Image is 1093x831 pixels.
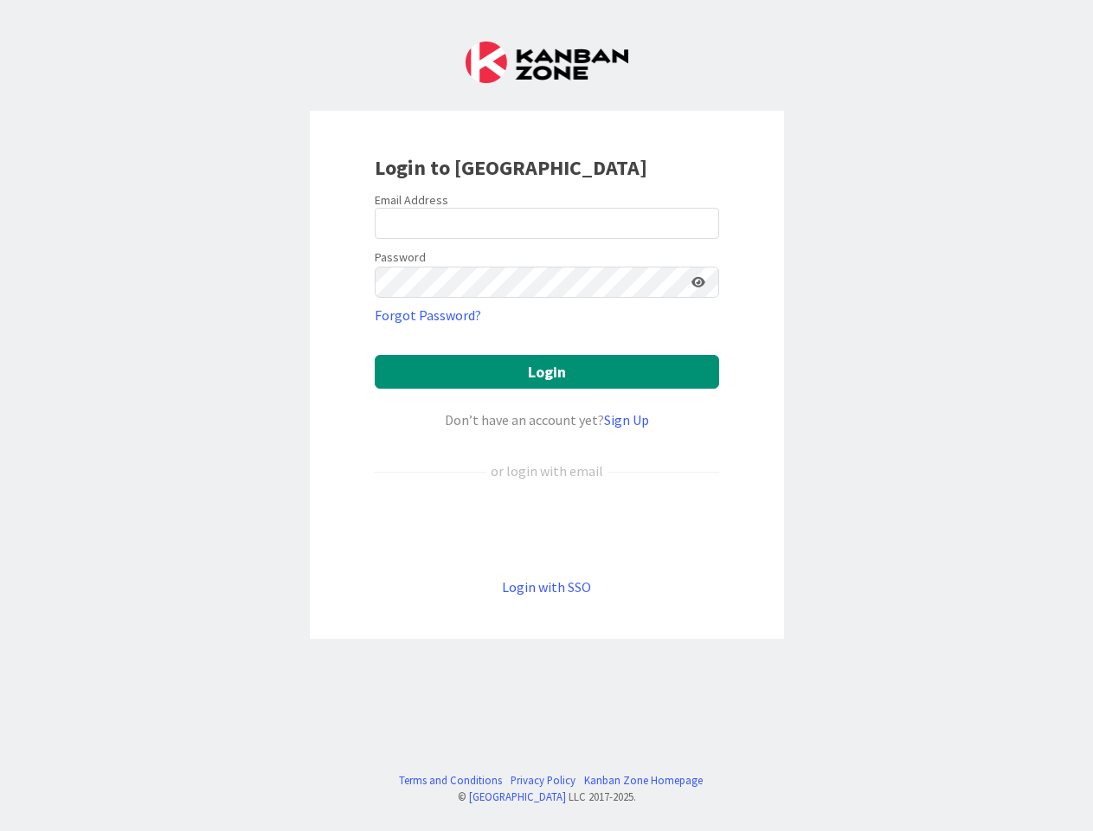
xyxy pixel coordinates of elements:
[466,42,628,83] img: Kanban Zone
[375,355,719,389] button: Login
[502,578,591,596] a: Login with SSO
[390,789,703,805] div: © LLC 2017- 2025 .
[375,305,481,325] a: Forgot Password?
[584,772,703,789] a: Kanban Zone Homepage
[375,409,719,430] div: Don’t have an account yet?
[375,154,647,181] b: Login to [GEOGRAPHIC_DATA]
[366,510,728,548] iframe: Sign in with Google Button
[399,772,502,789] a: Terms and Conditions
[511,772,575,789] a: Privacy Policy
[604,411,649,428] a: Sign Up
[375,192,448,208] label: Email Address
[486,461,608,481] div: or login with email
[375,248,426,267] label: Password
[469,789,566,803] a: [GEOGRAPHIC_DATA]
